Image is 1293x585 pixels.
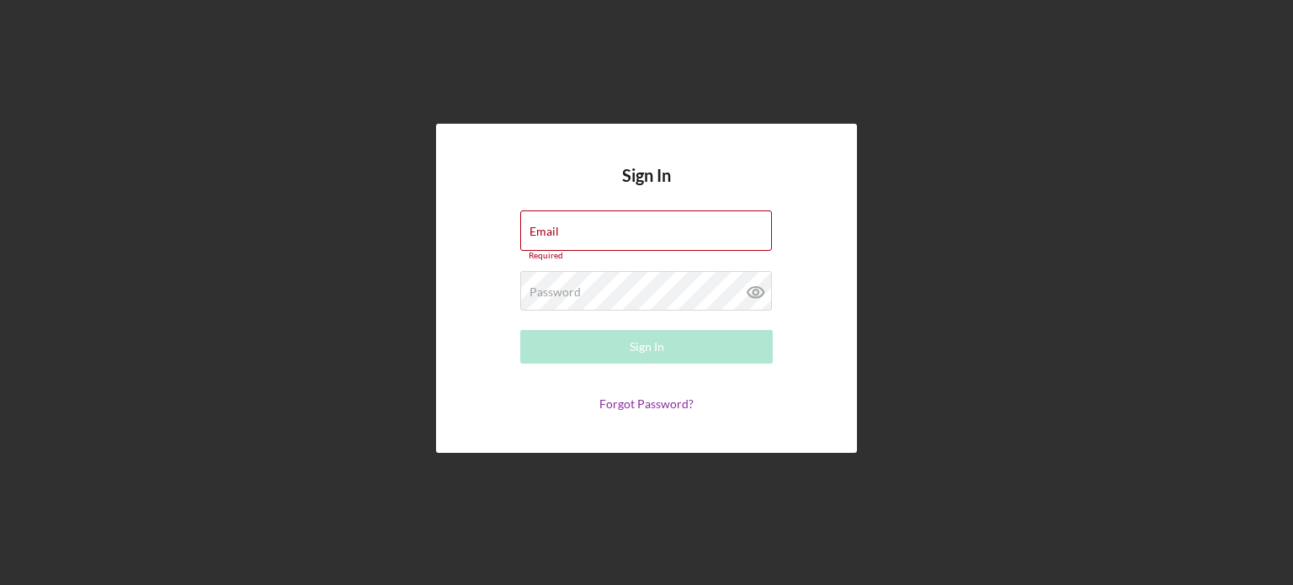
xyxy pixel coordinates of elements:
[599,396,694,411] a: Forgot Password?
[520,251,773,261] div: Required
[529,225,559,238] label: Email
[520,330,773,364] button: Sign In
[529,285,581,299] label: Password
[630,330,664,364] div: Sign In
[622,166,671,210] h4: Sign In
